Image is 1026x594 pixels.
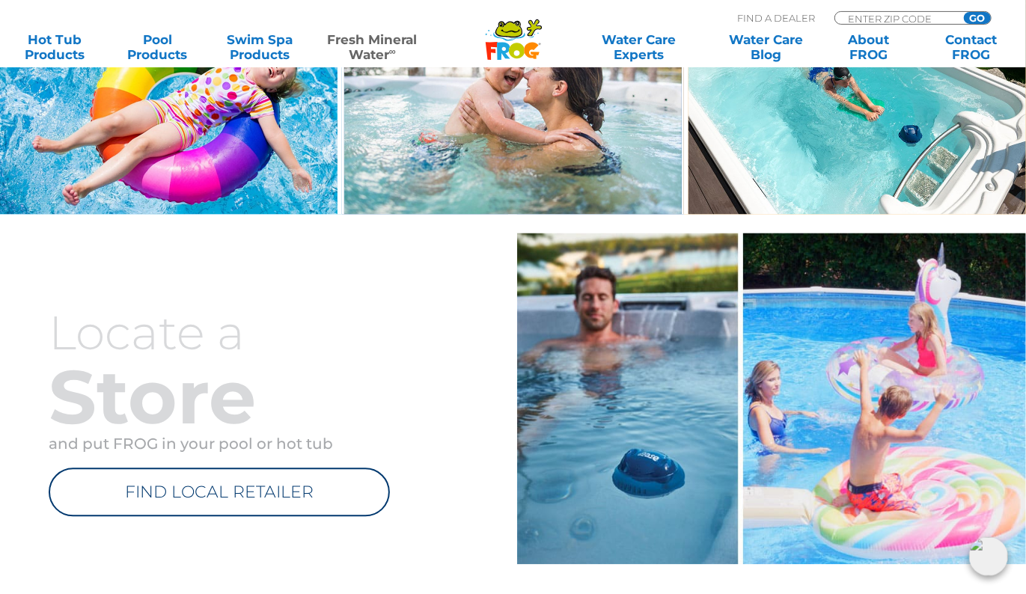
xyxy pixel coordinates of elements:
p: and put FROG in your pool or hot tub [19,436,471,453]
a: AboutFROG [829,32,909,62]
a: FIND LOCAL RETAILER [49,468,390,517]
p: Find A Dealer [737,11,815,25]
a: ContactFROG [931,32,1010,62]
a: Water CareExperts [574,32,703,62]
sup: ∞ [389,46,396,57]
a: Hot TubProducts [15,32,94,62]
input: GO [964,12,991,24]
h3: Locate a [19,308,471,358]
img: mineral-water-loacate-a-store [517,233,1026,566]
a: Fresh MineralWater∞ [323,32,422,62]
h2: Store [19,358,471,436]
a: Water CareBlog [727,32,806,62]
a: Swim SpaProducts [220,32,299,62]
img: openIcon [969,537,1008,576]
input: Zip Code Form [846,12,947,25]
a: PoolProducts [117,32,197,62]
